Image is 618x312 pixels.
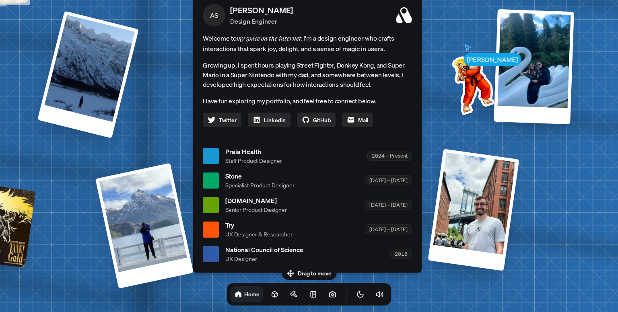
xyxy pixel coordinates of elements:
[225,205,287,214] span: Senior Product Designer
[225,156,282,165] span: Staff Product Designer
[225,245,303,255] span: National Council of Science
[225,255,303,263] span: UX Designer
[431,42,512,123] img: Profile example
[203,60,412,89] p: Growing up, I spent hours playing Street Fighter, Donkey Kong, and Super Mario in a Super Nintend...
[203,4,225,27] span: AS
[231,286,264,302] a: Home
[365,175,412,185] div: [DATE] – [DATE]
[225,230,293,238] span: UX Designer & Researcher
[237,34,303,42] em: my space on the internet.
[230,4,293,16] p: [PERSON_NAME]
[225,171,295,181] span: Stone
[365,200,412,210] div: [DATE] – [DATE]
[219,116,237,124] span: Twitter
[225,196,287,205] span: [DOMAIN_NAME]
[297,113,336,127] a: GitHub
[365,224,412,234] div: [DATE] – [DATE]
[203,96,412,106] p: Have fun exploring my portfolio, and feel free to connect below.
[342,113,373,127] a: Mail
[248,113,290,127] a: Linkedin
[358,116,368,124] span: Mail
[390,249,412,259] div: 2018
[203,33,412,54] span: Welcome to I'm a design engineer who crafts interactions that spark joy, delight, and a sense of ...
[225,147,282,156] span: Praia Health
[352,286,369,302] button: Toggle Theme
[244,290,260,298] h1: Home
[225,220,293,230] span: Try
[367,151,412,161] div: 2024 – Present
[313,116,331,124] span: GitHub
[203,113,241,127] a: Twitter
[230,16,293,26] p: Design Engineer
[225,181,295,189] span: Specialist Product Designer
[264,116,286,124] span: Linkedin
[372,286,388,302] button: Toggle Audio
